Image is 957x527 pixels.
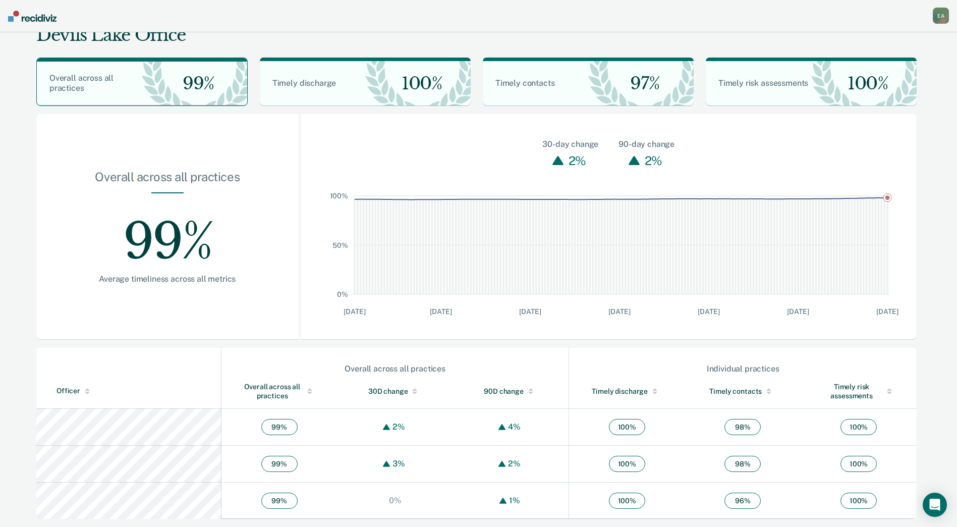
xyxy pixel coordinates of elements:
[839,73,888,94] span: 100%
[609,419,645,435] span: 100 %
[242,382,317,400] div: Overall across all practices
[69,170,266,192] div: Overall across all practices
[57,387,217,395] div: Officer
[69,274,266,284] div: Average timeliness across all metrics
[933,8,949,24] div: E A
[519,307,541,315] text: [DATE]
[840,419,877,435] span: 100 %
[8,11,57,22] img: Recidiviz
[390,459,408,468] div: 3%
[337,374,453,409] th: Toggle SortBy
[473,387,548,396] div: 90D change
[609,493,645,509] span: 100 %
[801,374,917,409] th: Toggle SortBy
[724,493,761,509] span: 96 %
[876,307,898,315] text: [DATE]
[622,73,659,94] span: 97%
[495,78,555,88] span: Timely contacts
[685,374,801,409] th: Toggle SortBy
[505,422,523,432] div: 4%
[566,150,589,171] div: 2%
[506,496,523,505] div: 1%
[261,456,298,472] span: 99 %
[569,374,685,409] th: Toggle SortBy
[821,382,896,400] div: Timely risk assessments
[698,307,719,315] text: [DATE]
[453,374,569,409] th: Toggle SortBy
[608,307,630,315] text: [DATE]
[222,364,568,374] div: Overall across all practices
[390,422,408,432] div: 2%
[787,307,809,315] text: [DATE]
[724,456,761,472] span: 98 %
[923,493,947,517] div: Open Intercom Messenger
[718,78,808,88] span: Timely risk assessments
[724,419,761,435] span: 98 %
[49,73,114,93] span: Overall across all practices
[505,459,523,468] div: 2%
[618,138,674,150] div: 90-day change
[175,73,214,94] span: 99%
[344,307,365,315] text: [DATE]
[69,193,266,274] div: 99%
[386,496,404,505] div: 0%
[840,456,877,472] span: 100 %
[840,493,877,509] span: 100 %
[221,374,337,409] th: Toggle SortBy
[542,138,598,150] div: 30-day change
[272,78,336,88] span: Timely discharge
[357,387,433,396] div: 30D change
[261,419,298,435] span: 99 %
[430,307,452,315] text: [DATE]
[393,73,442,94] span: 100%
[589,387,664,396] div: Timely discharge
[36,374,221,409] th: Toggle SortBy
[570,364,916,374] div: Individual practices
[36,25,186,45] div: Devils Lake Office
[642,150,665,171] div: 2%
[261,493,298,509] span: 99 %
[933,8,949,24] button: EA
[609,456,645,472] span: 100 %
[705,387,780,396] div: Timely contacts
